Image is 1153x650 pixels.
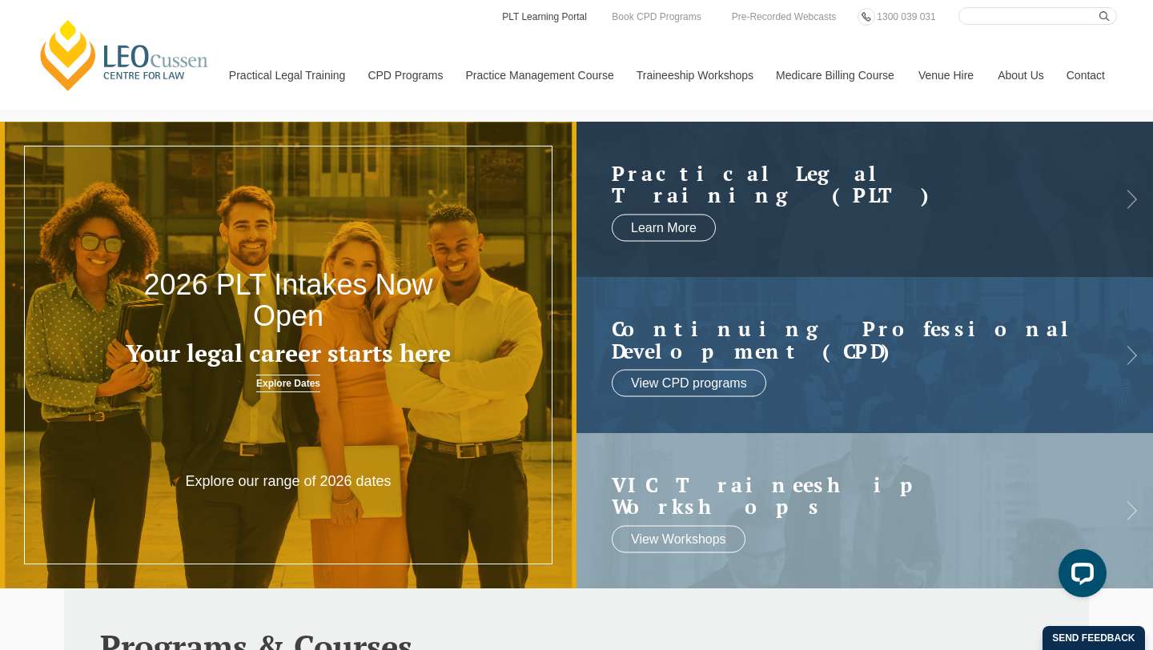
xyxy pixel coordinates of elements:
[625,41,764,110] a: Traineeship Workshops
[115,340,461,367] h3: Your legal career starts here
[873,8,939,26] a: 1300 039 031
[612,214,716,241] a: Learn More
[728,8,841,26] a: Pre-Recorded Webcasts
[612,162,1086,206] a: Practical LegalTraining (PLT)
[608,8,705,26] a: Book CPD Programs
[36,18,213,93] a: [PERSON_NAME] Centre for Law
[764,41,906,110] a: Medicare Billing Course
[1046,543,1113,610] iframe: LiveChat chat widget
[612,318,1086,362] a: Continuing ProfessionalDevelopment (CPD)
[217,41,356,110] a: Practical Legal Training
[612,525,745,552] a: View Workshops
[877,11,935,22] span: 1300 039 031
[612,318,1086,362] h2: Continuing Professional Development (CPD)
[256,375,320,392] a: Explore Dates
[356,41,453,110] a: CPD Programs
[612,370,766,397] a: View CPD programs
[115,269,461,332] h2: 2026 PLT Intakes Now Open
[454,41,625,110] a: Practice Management Course
[906,41,986,110] a: Venue Hire
[173,472,404,491] p: Explore our range of 2026 dates
[500,8,589,26] a: PLT Learning Portal
[1055,41,1117,110] a: Contact
[612,473,1086,517] a: VIC Traineeship Workshops
[986,41,1055,110] a: About Us
[612,162,1086,206] h2: Practical Legal Training (PLT)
